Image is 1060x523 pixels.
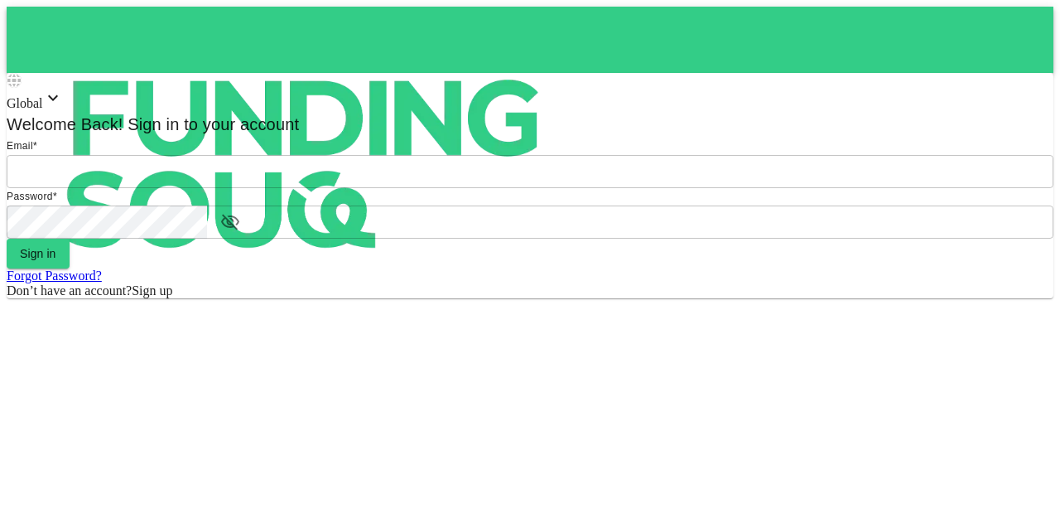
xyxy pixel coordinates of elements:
img: logo [7,7,603,322]
span: Email [7,140,33,152]
span: Password [7,191,53,202]
input: email [7,155,1053,188]
a: Forgot Password? [7,269,102,283]
input: password [7,206,207,239]
span: Welcome Back! [7,115,123,133]
span: Sign in to your account [123,115,300,133]
span: Sign up [132,283,172,298]
a: logo [7,7,1053,73]
div: Global [7,88,1053,111]
button: Sign in [7,239,70,269]
span: Don’t have an account? [7,283,132,298]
